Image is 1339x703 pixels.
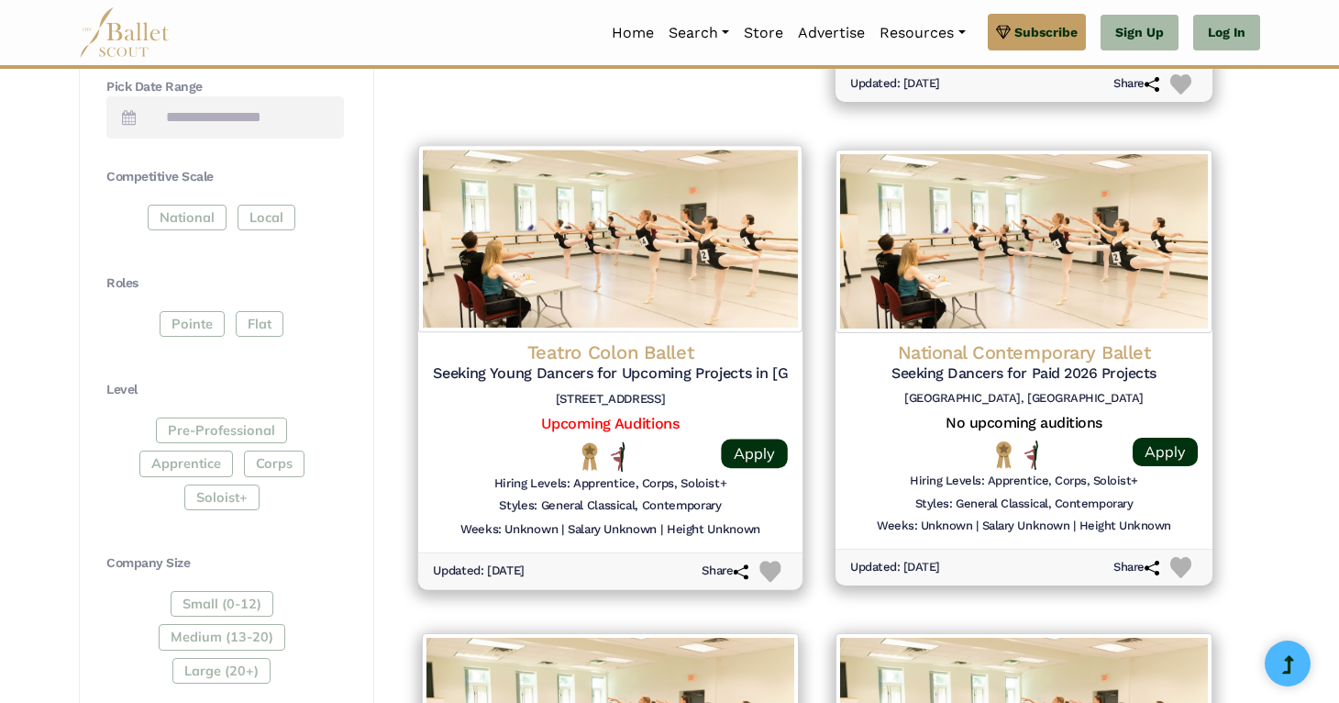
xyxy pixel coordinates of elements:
a: Store [736,14,791,52]
img: National [992,441,1015,469]
h4: Company Size [106,554,344,573]
h4: National Contemporary Ballet [850,340,1198,364]
span: Subscribe [1014,22,1078,42]
img: All [611,441,625,472]
a: Search [661,14,736,52]
img: gem.svg [996,22,1011,42]
h6: Height Unknown [1079,519,1171,534]
h4: Pick Date Range [106,78,344,96]
h6: Share [1113,560,1159,575]
h6: Weeks: Unknown [877,519,972,534]
h4: Competitive Scale [106,168,344,186]
img: Heart [1170,74,1191,95]
h5: Seeking Young Dancers for Upcoming Projects in [GEOGRAPHIC_DATA] [433,364,788,384]
h6: Styles: General Classical, Contemporary [499,498,721,514]
h6: Hiring Levels: Apprentice, Corps, Soloist+ [494,475,727,491]
a: Sign Up [1101,15,1179,51]
h6: | [561,522,564,538]
img: Logo [835,150,1212,333]
h6: Updated: [DATE] [850,76,940,92]
h6: | [1073,519,1076,534]
h6: Share [1113,76,1159,92]
h6: Share [702,564,748,579]
h6: | [976,519,979,534]
img: Heart [759,561,780,582]
img: Heart [1170,557,1191,578]
h6: [GEOGRAPHIC_DATA], [GEOGRAPHIC_DATA] [850,391,1198,407]
a: Upcoming Auditions [541,415,679,432]
a: Resources [872,14,972,52]
h6: Styles: General Classical, Contemporary [915,497,1133,512]
a: Subscribe [988,14,1086,50]
h6: Hiring Levels: Apprentice, Corps, Soloist+ [910,474,1138,489]
h4: Roles [106,274,344,293]
h5: Seeking Dancers for Paid 2026 Projects [850,364,1198,384]
img: Logo [418,145,802,332]
h6: Weeks: Unknown [460,522,558,538]
h4: Level [106,381,344,399]
h4: Teatro Colon Ballet [433,340,788,365]
h6: [STREET_ADDRESS] [433,391,788,407]
img: National [578,442,602,472]
a: Apply [721,439,787,468]
h6: Updated: [DATE] [850,560,940,575]
h6: | [660,522,663,538]
h6: Height Unknown [667,522,760,538]
img: All [1024,441,1038,470]
a: Advertise [791,14,872,52]
h6: Salary Unknown [568,522,657,538]
h6: Updated: [DATE] [433,564,525,579]
h6: Salary Unknown [982,519,1069,534]
a: Home [604,14,661,52]
h5: No upcoming auditions [850,414,1198,433]
a: Apply [1133,438,1198,466]
a: Log In [1193,15,1260,51]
